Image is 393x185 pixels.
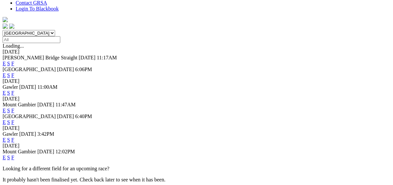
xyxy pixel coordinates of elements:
[3,61,6,66] a: E
[16,6,59,11] a: Login To Blackbook
[37,102,54,107] span: [DATE]
[7,108,10,113] a: S
[11,61,14,66] a: F
[3,177,166,182] partial: It probably hasn't been finalised yet. Check back later to see when it has been.
[3,78,390,84] div: [DATE]
[3,55,77,60] span: [PERSON_NAME] Bridge Straight
[19,131,36,137] span: [DATE]
[7,72,10,78] a: S
[3,131,18,137] span: Gawler
[3,102,36,107] span: Mount Gambier
[55,102,76,107] span: 11:47AM
[7,137,10,143] a: S
[97,55,117,60] span: 11:17AM
[11,137,14,143] a: F
[3,36,60,43] input: Select date
[3,119,6,125] a: E
[3,43,24,49] span: Loading...
[7,155,10,160] a: S
[3,84,18,90] span: Gawler
[11,72,14,78] a: F
[3,155,6,160] a: E
[7,90,10,96] a: S
[57,114,74,119] span: [DATE]
[75,114,92,119] span: 6:40PM
[3,137,6,143] a: E
[3,125,390,131] div: [DATE]
[3,49,390,55] div: [DATE]
[37,149,54,154] span: [DATE]
[57,67,74,72] span: [DATE]
[3,72,6,78] a: E
[7,61,10,66] a: S
[3,23,8,29] img: facebook.svg
[3,114,56,119] span: [GEOGRAPHIC_DATA]
[11,119,14,125] a: F
[3,166,390,172] p: Looking for a different field for an upcoming race?
[3,17,8,22] img: logo-grsa-white.png
[75,67,92,72] span: 6:06PM
[37,131,54,137] span: 3:42PM
[9,23,14,29] img: twitter.svg
[3,143,390,149] div: [DATE]
[55,149,75,154] span: 12:02PM
[11,108,14,113] a: F
[3,149,36,154] span: Mount Gambier
[3,108,6,113] a: E
[3,67,56,72] span: [GEOGRAPHIC_DATA]
[19,84,36,90] span: [DATE]
[7,119,10,125] a: S
[37,84,58,90] span: 11:00AM
[3,90,6,96] a: E
[79,55,95,60] span: [DATE]
[3,96,390,102] div: [DATE]
[11,90,14,96] a: F
[11,155,14,160] a: F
